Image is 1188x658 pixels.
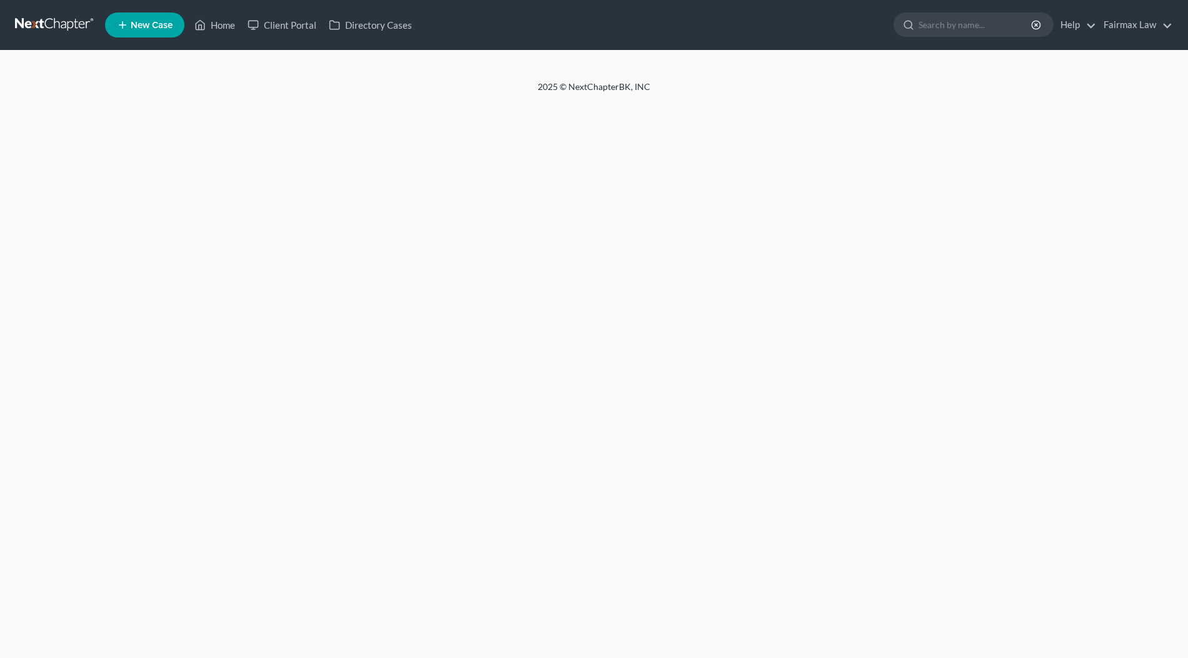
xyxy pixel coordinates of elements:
a: Fairmax Law [1097,14,1172,36]
div: 2025 © NextChapterBK, INC [238,81,950,103]
span: New Case [131,21,173,30]
input: Search by name... [919,13,1033,36]
a: Client Portal [241,14,323,36]
a: Help [1054,14,1096,36]
a: Directory Cases [323,14,418,36]
a: Home [188,14,241,36]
